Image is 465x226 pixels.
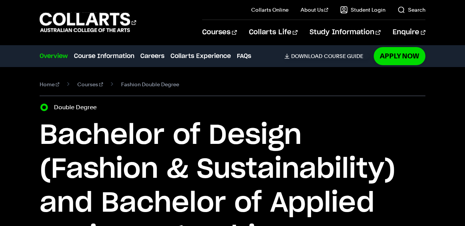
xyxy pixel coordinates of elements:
[301,6,328,14] a: About Us
[202,20,236,45] a: Courses
[40,52,68,61] a: Overview
[393,20,425,45] a: Enquire
[121,79,179,90] span: Fashion Double Degree
[310,20,381,45] a: Study Information
[251,6,289,14] a: Collarts Online
[397,6,425,14] a: Search
[74,52,134,61] a: Course Information
[170,52,231,61] a: Collarts Experience
[374,47,425,65] a: Apply Now
[77,79,103,90] a: Courses
[40,12,136,33] div: Go to homepage
[40,79,60,90] a: Home
[54,102,101,113] label: Double Degree
[140,52,164,61] a: Careers
[237,52,251,61] a: FAQs
[284,53,369,60] a: DownloadCourse Guide
[249,20,298,45] a: Collarts Life
[291,53,322,60] span: Download
[340,6,385,14] a: Student Login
